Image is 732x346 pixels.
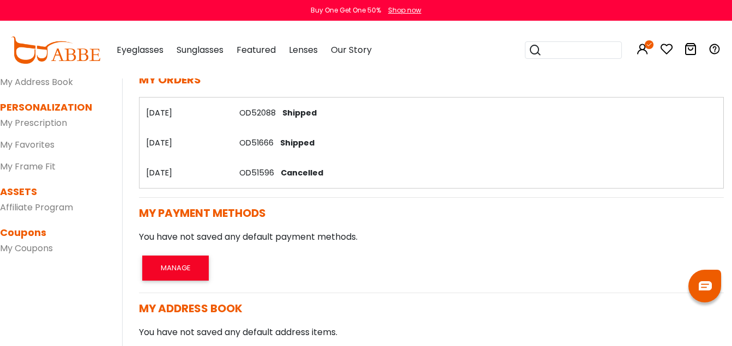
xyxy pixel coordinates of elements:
span: MY PAYMENT METHODS [139,205,266,221]
a: OD52088 [239,107,276,118]
th: [DATE] [139,157,233,188]
span: Lenses [289,44,318,56]
img: chat [699,281,712,290]
a: MANAGE [139,261,212,274]
a: OD51596 [239,167,274,178]
div: Buy One Get One 50% [311,5,381,15]
img: abbeglasses.com [11,37,100,64]
th: [DATE] [139,128,233,157]
span: Our Story [331,44,372,56]
p: You have not saved any default payment methods. [139,230,724,244]
span: Shipped [278,107,317,118]
a: OD51666 [239,137,274,148]
button: MANAGE [142,256,209,281]
p: You have not saved any default address items. [139,326,724,339]
span: MY ORDERS [139,72,201,87]
span: Eyeglasses [117,44,164,56]
span: MY ADDRESS BOOK [139,301,243,316]
span: Cancelled [276,167,323,178]
span: Shipped [276,137,314,148]
span: Featured [237,44,276,56]
a: Shop now [383,5,421,15]
span: Sunglasses [177,44,223,56]
div: Shop now [388,5,421,15]
th: [DATE] [139,98,233,128]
